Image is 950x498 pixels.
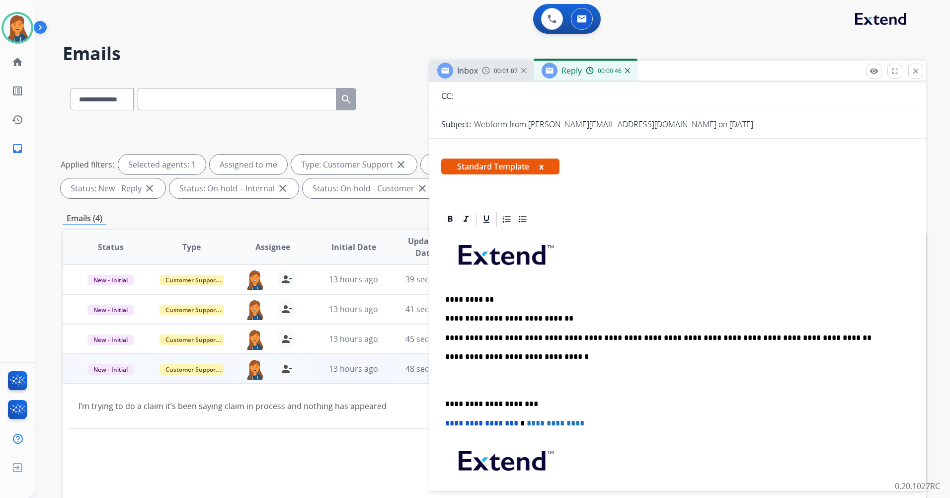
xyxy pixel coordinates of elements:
[895,480,940,492] p: 0.20.1027RC
[329,274,378,285] span: 13 hours ago
[494,67,518,75] span: 00:01:07
[3,14,31,42] img: avatar
[281,363,293,375] mat-icon: person_remove
[395,159,407,170] mat-icon: close
[277,182,289,194] mat-icon: close
[87,305,134,315] span: New - Initial
[255,241,290,253] span: Assignee
[479,212,494,227] div: Underline
[515,212,530,227] div: Bullet List
[291,155,417,174] div: Type: Customer Support
[457,65,478,76] span: Inbox
[561,65,582,76] span: Reply
[98,241,124,253] span: Status
[159,275,224,285] span: Customer Support
[118,155,206,174] div: Selected agents: 1
[281,333,293,345] mat-icon: person_remove
[459,212,474,227] div: Italic
[210,155,287,174] div: Assigned to me
[329,333,378,344] span: 13 hours ago
[11,85,23,97] mat-icon: list_alt
[79,400,748,412] div: I’m trying to do a claim it’s been saying claim in process and nothing has appeared
[598,67,622,75] span: 00:00:46
[182,241,201,253] span: Type
[441,159,559,174] span: Standard Template
[11,114,23,126] mat-icon: history
[421,155,551,174] div: Type: Shipping Protection
[405,363,464,374] span: 48 seconds ago
[11,143,23,155] mat-icon: inbox
[441,118,471,130] p: Subject:
[870,67,878,76] mat-icon: remove_red_eye
[405,304,464,315] span: 41 seconds ago
[911,67,920,76] mat-icon: close
[441,90,453,102] p: CC:
[331,241,376,253] span: Initial Date
[159,334,224,345] span: Customer Support
[443,212,458,227] div: Bold
[87,275,134,285] span: New - Initial
[405,333,464,344] span: 45 seconds ago
[405,274,464,285] span: 39 seconds ago
[245,299,265,320] img: agent-avatar
[169,178,299,198] div: Status: On-hold – Internal
[61,178,165,198] div: Status: New - Reply
[11,56,23,68] mat-icon: home
[474,118,753,130] p: Webform from [PERSON_NAME][EMAIL_ADDRESS][DOMAIN_NAME] on [DATE]
[340,93,352,105] mat-icon: search
[890,67,899,76] mat-icon: fullscreen
[245,359,265,380] img: agent-avatar
[499,212,514,227] div: Ordered List
[329,304,378,315] span: 13 hours ago
[159,305,224,315] span: Customer Support
[416,182,428,194] mat-icon: close
[87,334,134,345] span: New - Initial
[63,44,926,64] h2: Emails
[87,364,134,375] span: New - Initial
[245,329,265,350] img: agent-avatar
[539,161,544,172] button: x
[281,303,293,315] mat-icon: person_remove
[303,178,438,198] div: Status: On-hold - Customer
[61,159,114,170] p: Applied filters:
[144,182,156,194] mat-icon: close
[159,364,224,375] span: Customer Support
[402,235,447,259] span: Updated Date
[245,269,265,290] img: agent-avatar
[281,273,293,285] mat-icon: person_remove
[329,363,378,374] span: 13 hours ago
[63,212,106,225] p: Emails (4)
